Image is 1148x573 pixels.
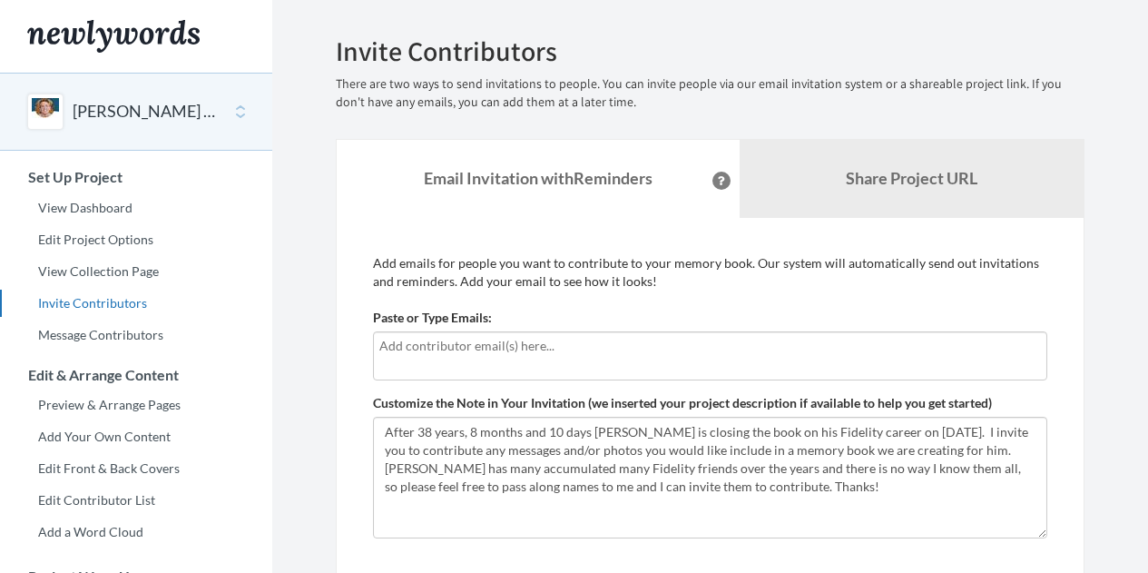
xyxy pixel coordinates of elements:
button: [PERSON_NAME] Retirement [73,100,220,123]
img: Newlywords logo [27,20,200,53]
h3: Edit & Arrange Content [1,367,272,383]
b: Share Project URL [846,168,977,188]
label: Paste or Type Emails: [373,309,492,327]
strong: Email Invitation with Reminders [424,168,652,188]
label: Customize the Note in Your Invitation (we inserted your project description if available to help ... [373,394,992,412]
input: Add contributor email(s) here... [379,336,1041,356]
p: There are two ways to send invitations to people. You can invite people via our email invitation ... [336,75,1084,112]
textarea: After 38 years, 8 months and 10 days [PERSON_NAME] is closing the book on his Fidelity career on ... [373,417,1047,538]
p: Add emails for people you want to contribute to your memory book. Our system will automatically s... [373,254,1047,291]
h3: Set Up Project [1,169,272,185]
h2: Invite Contributors [336,36,1084,66]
